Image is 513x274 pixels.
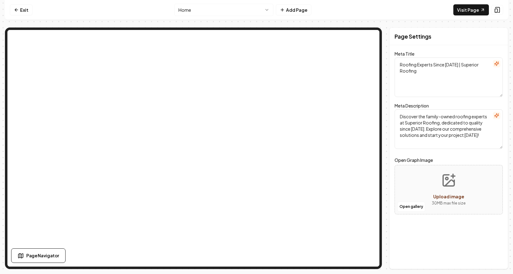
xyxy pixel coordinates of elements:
span: Page Navigator [26,252,59,259]
p: 30 MB max file size [432,200,466,206]
label: Meta Description [395,103,429,108]
button: Page Navigator [11,248,66,263]
label: Open Graph Image [395,156,503,164]
span: Upload image [433,194,464,199]
h2: Page Settings [395,32,431,41]
button: Open gallery [397,202,425,212]
label: Meta Title [395,51,414,57]
a: Visit Page [453,4,489,15]
a: Exit [10,4,32,15]
button: Add Page [276,4,311,15]
button: Upload image [427,168,471,211]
